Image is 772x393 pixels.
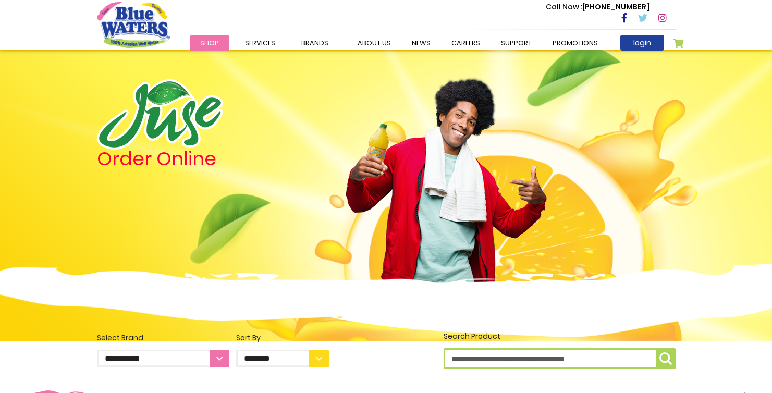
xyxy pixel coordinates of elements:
a: Promotions [542,35,608,51]
img: man.png [345,60,548,283]
label: Search Product [444,331,676,369]
div: Sort By [236,333,329,343]
select: Select Brand [97,350,229,367]
img: logo [97,79,223,150]
a: about us [347,35,401,51]
label: Select Brand [97,333,229,367]
span: Shop [200,38,219,48]
span: Brands [301,38,328,48]
span: Services [245,38,275,48]
a: Brands [291,35,339,51]
a: careers [441,35,491,51]
select: Sort By [236,350,329,367]
a: login [620,35,664,51]
a: support [491,35,542,51]
a: store logo [97,2,170,47]
a: Shop [190,35,229,51]
a: News [401,35,441,51]
span: Call Now : [546,2,582,12]
img: search-icon.png [659,352,672,365]
input: Search Product [444,348,676,369]
a: Services [235,35,286,51]
p: [PHONE_NUMBER] [546,2,650,13]
h4: Order Online [97,150,329,168]
button: Search Product [656,348,676,369]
